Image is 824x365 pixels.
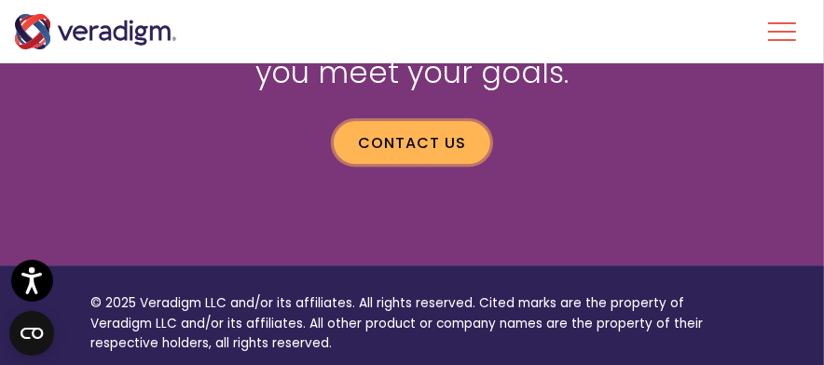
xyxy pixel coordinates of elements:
img: Veradigm logo [14,14,177,49]
button: Open CMP widget [9,311,54,356]
p: © 2025 Veradigm LLC and/or its affiliates. All rights reserved. Cited marks are the property of V... [90,293,734,354]
button: Toggle Navigation Menu [768,7,796,56]
a: Contact us [334,121,490,164]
